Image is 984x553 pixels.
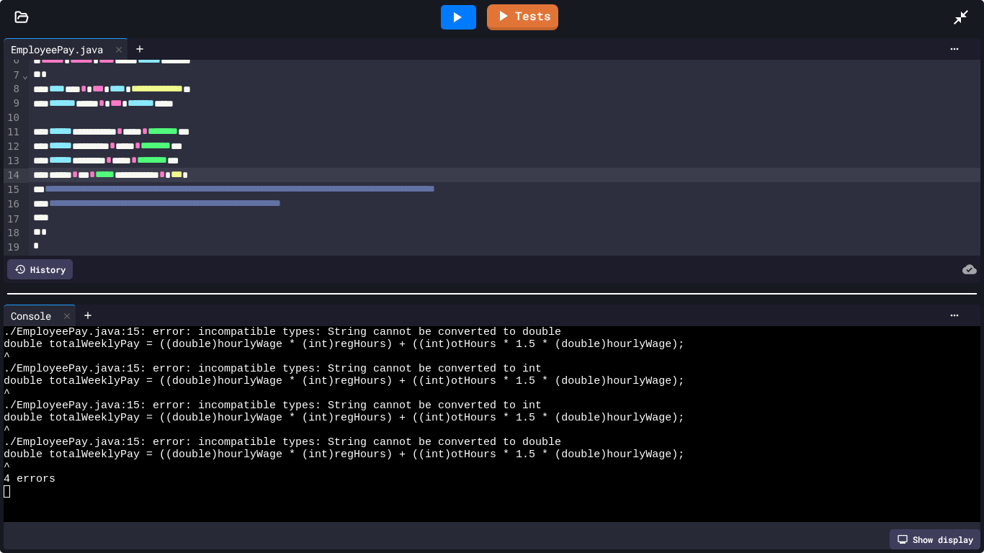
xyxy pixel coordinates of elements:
[4,363,542,375] span: ./EmployeePay.java:15: error: incompatible types: String cannot be converted to int
[4,338,684,351] span: double totalWeeklyPay = ((double)hourlyWage * (int)regHours) + ((int)otHours * 1.5 * (double)hour...
[4,436,561,449] span: ./EmployeePay.java:15: error: incompatible types: String cannot be converted to double
[4,326,561,338] span: ./EmployeePay.java:15: error: incompatible types: String cannot be converted to double
[4,412,684,424] span: double totalWeeklyPay = ((double)hourlyWage * (int)regHours) + ((int)otHours * 1.5 * (double)hour...
[4,375,684,387] span: double totalWeeklyPay = ((double)hourlyWage * (int)regHours) + ((int)otHours * 1.5 * (double)hour...
[4,449,684,461] span: double totalWeeklyPay = ((double)hourlyWage * (int)regHours) + ((int)otHours * 1.5 * (double)hour...
[4,400,542,412] span: ./EmployeePay.java:15: error: incompatible types: String cannot be converted to int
